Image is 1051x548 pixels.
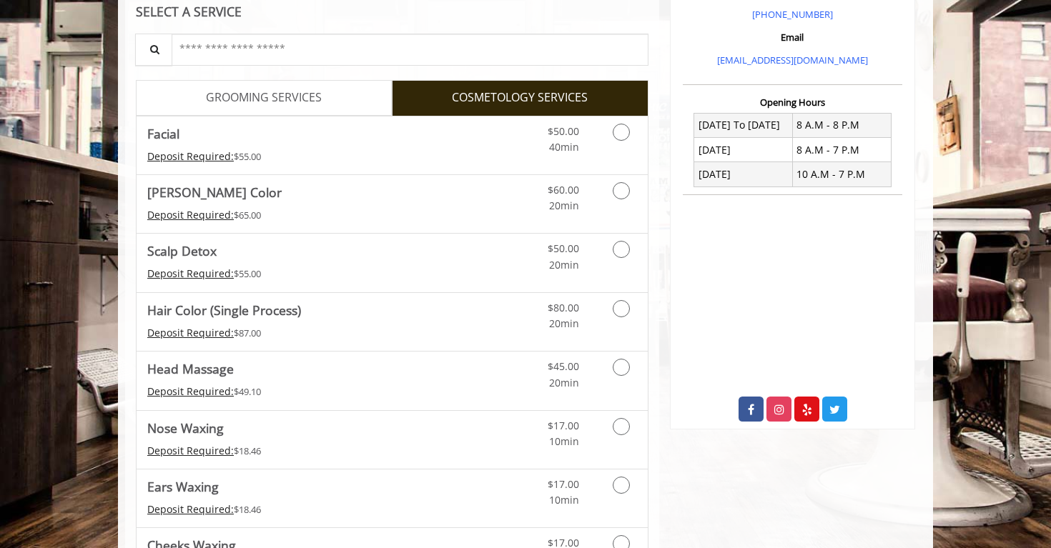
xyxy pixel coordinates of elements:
td: [DATE] To [DATE] [694,113,793,137]
div: $49.10 [147,384,435,399]
span: 10min [549,493,579,507]
span: $80.00 [548,301,579,314]
a: [PHONE_NUMBER] [752,8,833,21]
b: Nose Waxing [147,418,224,438]
h3: Email [686,32,899,42]
span: $50.00 [548,241,579,255]
b: Scalp Detox [147,241,217,261]
b: Hair Color (Single Process) [147,300,301,320]
span: This service needs some Advance to be paid before we block your appointment [147,502,234,516]
span: This service needs some Advance to be paid before we block your appointment [147,149,234,163]
span: $50.00 [548,124,579,138]
span: 20min [549,258,579,271]
b: [PERSON_NAME] Color [147,182,282,202]
div: $18.46 [147,443,435,459]
a: [EMAIL_ADDRESS][DOMAIN_NAME] [717,54,868,66]
b: Head Massage [147,359,234,379]
td: 8 A.M - 8 P.M [792,113,891,137]
span: This service needs some Advance to be paid before we block your appointment [147,384,234,398]
span: This service needs some Advance to be paid before we block your appointment [147,208,234,221]
span: This service needs some Advance to be paid before we block your appointment [147,266,234,280]
span: 40min [549,140,579,154]
td: 8 A.M - 7 P.M [792,138,891,162]
h3: Opening Hours [683,97,902,107]
span: COSMETOLOGY SERVICES [452,89,588,107]
b: Ears Waxing [147,477,219,497]
td: 10 A.M - 7 P.M [792,162,891,186]
span: 20min [549,317,579,330]
span: $17.00 [548,477,579,491]
td: [DATE] [694,162,793,186]
div: $65.00 [147,207,435,223]
div: $55.00 [147,266,435,282]
button: Service Search [135,34,172,66]
span: 20min [549,376,579,389]
div: $18.46 [147,502,435,517]
span: 20min [549,199,579,212]
span: 10min [549,434,579,448]
div: $55.00 [147,149,435,164]
span: $60.00 [548,183,579,196]
span: GROOMING SERVICES [206,89,322,107]
td: [DATE] [694,138,793,162]
b: Facial [147,124,179,144]
div: $87.00 [147,325,435,341]
div: SELECT A SERVICE [136,5,648,19]
span: This service needs some Advance to be paid before we block your appointment [147,326,234,339]
span: This service needs some Advance to be paid before we block your appointment [147,444,234,457]
span: $17.00 [548,419,579,432]
span: $45.00 [548,359,579,373]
